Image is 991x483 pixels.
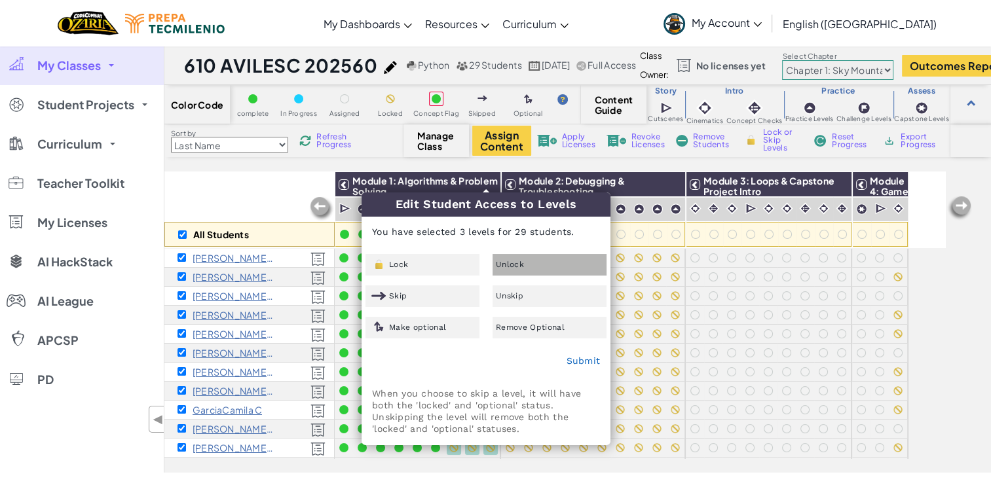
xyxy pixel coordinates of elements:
img: IconCutscene.svg [745,202,758,215]
span: Python [418,59,449,71]
span: Capstone Levels [894,115,948,122]
span: Apply Licenses [562,133,595,149]
img: MultipleUsers.png [456,61,468,71]
a: Ozaria by CodeCombat logo [58,10,119,37]
img: calendar.svg [529,61,540,71]
span: My Licenses [37,217,107,228]
img: Licensed [310,442,326,456]
p: Marlene Nalani Garcia Bistrain B [193,385,274,396]
img: IconCinematic.svg [892,202,905,215]
img: IconInteractive.svg [836,202,848,215]
img: IconLicenseApply.svg [537,135,557,147]
p: Andres Cuevas Corona A [193,310,274,320]
p: You have selected 3 levels for 29 students. [362,216,610,247]
span: My Classes [37,60,101,71]
img: Tecmilenio logo [125,14,225,33]
img: Licensed [310,290,326,304]
img: IconPracticeLevel.svg [670,204,681,215]
img: Licensed [310,347,326,361]
span: Remove Optional [496,323,565,331]
img: IconCapstoneLevel.svg [856,204,867,215]
span: Concept Flag [413,110,459,117]
span: Cutscenes [648,115,683,122]
p: Patricio Resendiz Montoya A [193,367,274,377]
span: In Progress [280,110,317,117]
p: GarciaCamila C [193,404,262,415]
img: Licensed [310,309,326,323]
img: Licensed [310,423,326,437]
img: IconInteractive.svg [799,202,812,215]
a: My Account [657,3,768,44]
p: Ana Victoria Ruiz Lopez A [193,291,274,301]
span: Cinematics [686,117,723,124]
a: Resources [419,6,496,41]
span: Revoke Licenses [631,133,665,149]
img: Licensed [310,252,326,266]
img: IconReset.svg [813,135,827,147]
img: IconCutscene.svg [875,202,888,215]
span: Assigned [329,110,360,117]
img: IconCinematic.svg [762,202,775,215]
span: Module 1: Algorithms & Problem Solving [352,175,498,197]
span: Content Guide [595,94,633,115]
a: Curriculum [496,6,575,41]
img: Home [58,10,119,37]
img: IconCinematic.svg [817,202,830,215]
a: My Dashboards [317,6,419,41]
img: IconLicenseRevoke.svg [607,135,626,147]
h1: 610 AVILESC 202560 [184,53,377,78]
img: IconPracticeLevel.svg [633,204,645,215]
img: Licensed [310,328,326,342]
span: Module 3: Loops & Capstone Project Intro [703,175,834,197]
img: IconInteractive.svg [745,99,764,117]
h3: Intro [685,86,784,96]
p: When you choose to skip a level, it will have both the 'locked' and 'optional' status. Unskipping... [372,387,600,435]
span: Module 2: Debugging & Troubleshooting [519,175,625,197]
img: IconOptionalLevel.svg [524,94,533,105]
p: Matias De La Fuente Cabrera C [193,423,274,434]
img: IconSkippedLevel.svg [477,96,487,101]
img: IconCinematic.svg [689,202,701,215]
span: Curriculum [502,17,557,31]
span: My Dashboards [324,17,400,31]
span: AI HackStack [37,256,113,268]
span: Lock [389,260,408,268]
img: Arrow_Left_Inactive.png [309,196,335,222]
img: IconPracticeLevel.svg [615,204,626,215]
img: IconCinematic.svg [726,202,738,215]
span: Reset Progress [832,133,871,149]
span: Export Progress [901,133,941,149]
p: Angelica Alejandra Juarez Lepe A [193,329,274,339]
img: IconPracticeLevel.svg [357,204,368,215]
p: Esteban Rico e [193,442,274,453]
p: All Students [193,229,249,240]
img: Licensed [310,366,326,380]
h3: Practice [784,86,893,96]
span: Full Access [588,59,637,71]
img: IconPracticeLevel.svg [652,204,663,215]
span: Student Projects [37,99,134,111]
img: IconOptionalLevel.svg [371,321,386,333]
img: Licensed [310,385,326,399]
span: Skip [389,292,407,300]
p: Noelia López Castillo a [193,272,274,282]
span: Challenge Levels [836,115,891,122]
span: Optional [514,110,543,117]
span: Practice Levels [785,115,833,122]
label: Sort by [171,128,288,139]
div: Class Owner: [640,46,669,84]
img: Arrow_Left_Inactive.png [946,195,973,221]
img: IconCutscene.svg [339,202,352,215]
img: IconRemoveStudents.svg [676,135,688,147]
span: Lock or Skip Levels [763,128,802,152]
h3: Story [646,86,685,96]
span: Manage Class [417,130,456,151]
span: Refresh Progress [316,133,357,149]
img: IconChallengeLevel.svg [857,101,870,115]
img: IconReload.svg [299,135,311,147]
span: English ([GEOGRAPHIC_DATA]) [783,17,937,31]
span: Unlock [496,260,524,268]
span: No licenses yet [696,60,766,71]
span: Locked [378,110,402,117]
a: English ([GEOGRAPHIC_DATA]) [776,6,943,41]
